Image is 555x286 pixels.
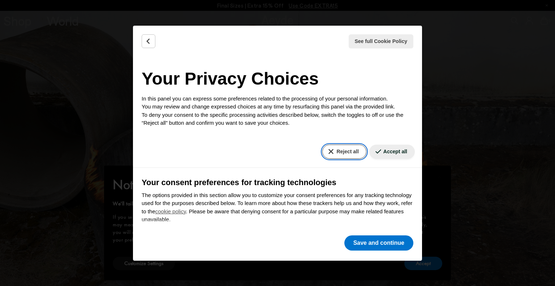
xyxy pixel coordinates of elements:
h2: Your Privacy Choices [142,66,413,92]
a: cookie policy - link opens in a new tab [155,208,186,214]
h3: Your consent preferences for tracking technologies [142,176,413,188]
p: In this panel you can express some preferences related to the processing of your personal informa... [142,95,413,127]
button: Accept all [369,145,415,159]
button: Back [142,34,155,48]
p: The options provided in this section allow you to customize your consent preferences for any trac... [142,191,413,224]
button: Reject all [322,145,366,159]
span: See full Cookie Policy [355,38,408,45]
button: See full Cookie Policy [349,34,414,48]
button: Save and continue [344,235,413,251]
